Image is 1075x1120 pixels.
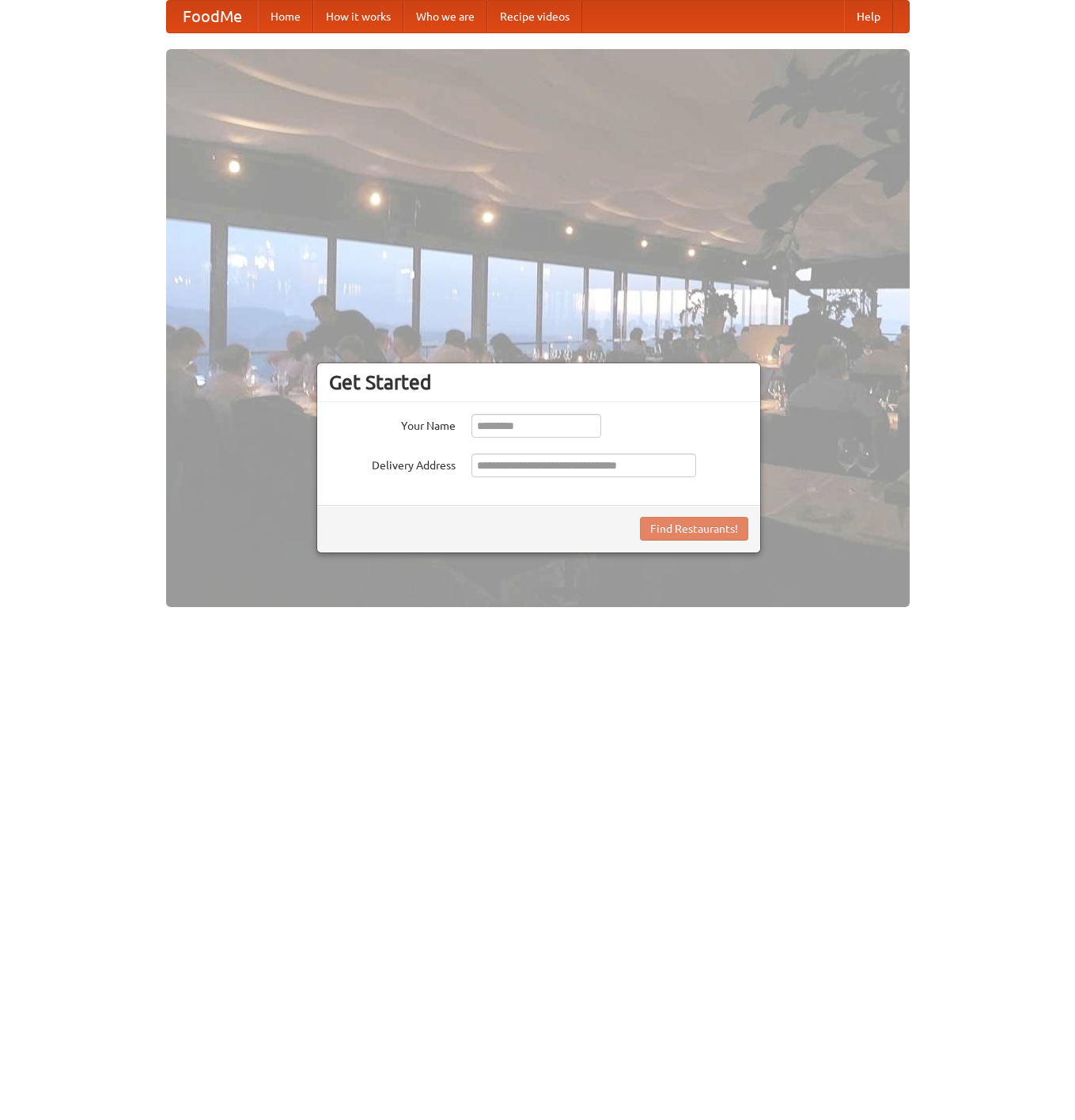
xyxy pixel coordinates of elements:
[313,1,403,32] a: How it works
[167,1,258,32] a: FoodMe
[329,414,456,434] label: Your Name
[487,1,582,32] a: Recipe videos
[844,1,893,32] a: Help
[640,517,748,541] button: Find Restaurants!
[403,1,487,32] a: Who we are
[329,454,456,473] label: Delivery Address
[329,370,748,394] h3: Get Started
[258,1,313,32] a: Home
